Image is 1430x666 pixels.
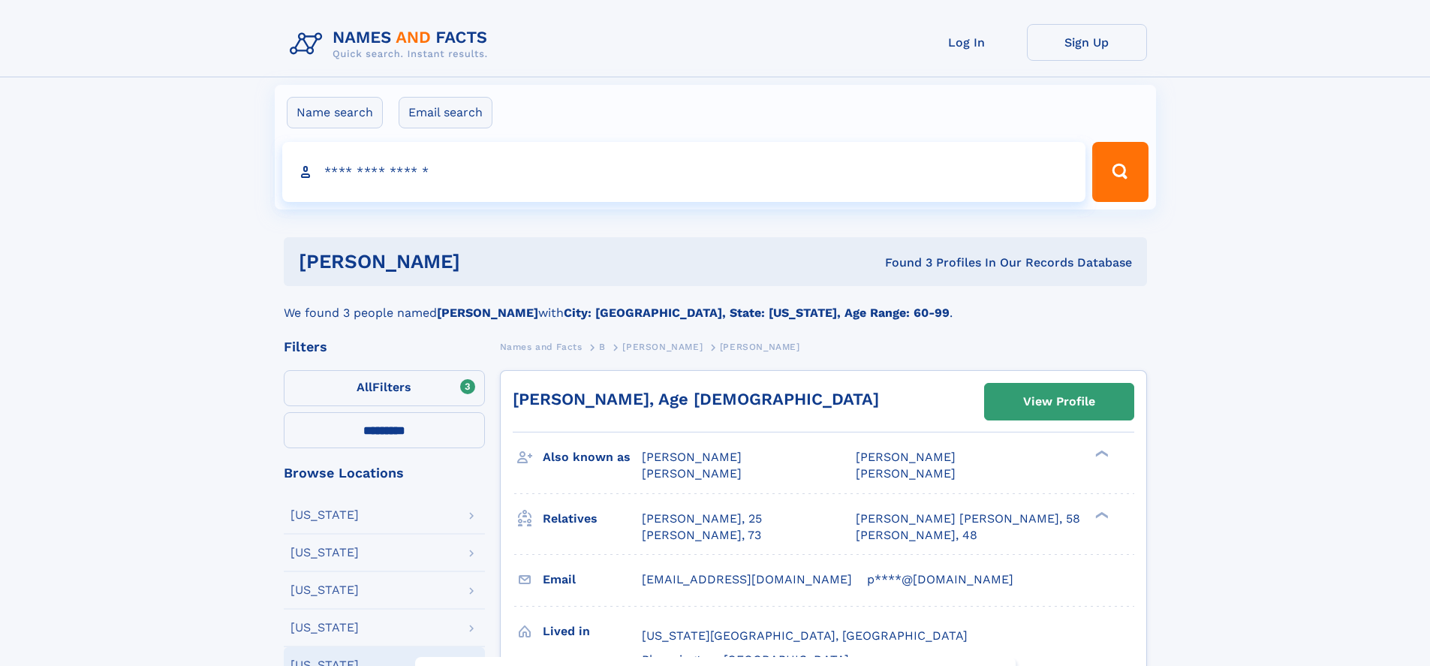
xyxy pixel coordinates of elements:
[642,511,762,527] a: [PERSON_NAME], 25
[1091,510,1109,520] div: ❯
[642,466,742,481] span: [PERSON_NAME]
[543,567,642,592] h3: Email
[1092,142,1148,202] button: Search Button
[513,390,879,408] a: [PERSON_NAME], Age [DEMOGRAPHIC_DATA]
[599,342,606,352] span: B
[856,511,1080,527] a: [PERSON_NAME] [PERSON_NAME], 58
[1023,384,1095,419] div: View Profile
[720,342,800,352] span: [PERSON_NAME]
[642,628,968,643] span: [US_STATE][GEOGRAPHIC_DATA], [GEOGRAPHIC_DATA]
[357,380,372,394] span: All
[543,445,642,470] h3: Also known as
[543,619,642,644] h3: Lived in
[622,342,703,352] span: [PERSON_NAME]
[856,466,956,481] span: [PERSON_NAME]
[284,340,485,354] div: Filters
[642,572,852,586] span: [EMAIL_ADDRESS][DOMAIN_NAME]
[284,24,500,65] img: Logo Names and Facts
[622,337,703,356] a: [PERSON_NAME]
[642,450,742,464] span: [PERSON_NAME]
[291,622,359,634] div: [US_STATE]
[284,286,1147,322] div: We found 3 people named with .
[856,450,956,464] span: [PERSON_NAME]
[564,306,950,320] b: City: [GEOGRAPHIC_DATA], State: [US_STATE], Age Range: 60-99
[287,97,383,128] label: Name search
[291,584,359,596] div: [US_STATE]
[907,24,1027,61] a: Log In
[284,370,485,406] label: Filters
[284,466,485,480] div: Browse Locations
[437,306,538,320] b: [PERSON_NAME]
[500,337,583,356] a: Names and Facts
[543,506,642,532] h3: Relatives
[599,337,606,356] a: B
[985,384,1133,420] a: View Profile
[642,527,761,544] a: [PERSON_NAME], 73
[299,252,673,271] h1: [PERSON_NAME]
[1027,24,1147,61] a: Sign Up
[1091,449,1109,459] div: ❯
[282,142,1086,202] input: search input
[673,255,1132,271] div: Found 3 Profiles In Our Records Database
[291,509,359,521] div: [US_STATE]
[399,97,492,128] label: Email search
[291,547,359,559] div: [US_STATE]
[856,527,977,544] a: [PERSON_NAME], 48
